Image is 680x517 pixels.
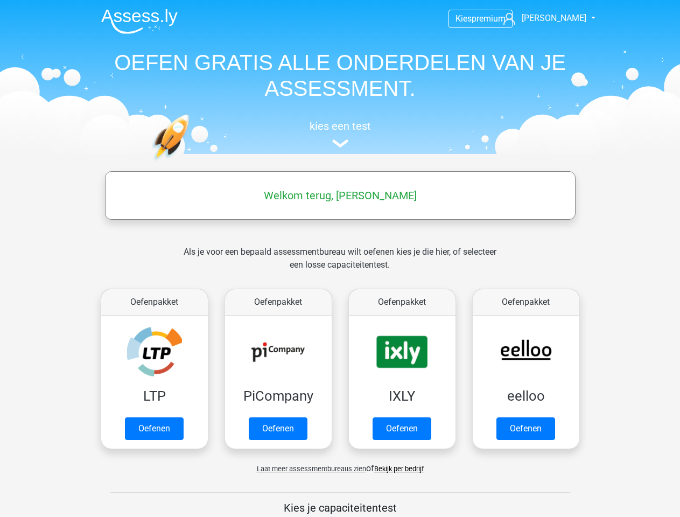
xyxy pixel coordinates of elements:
h5: Kies je capaciteitentest [110,501,570,514]
a: Oefenen [496,417,555,440]
span: Laat meer assessmentbureaus zien [257,465,366,473]
span: premium [472,13,506,24]
a: kies een test [93,120,588,148]
h1: OEFEN GRATIS ALLE ONDERDELEN VAN JE ASSESSMENT. [93,50,588,101]
span: Kies [455,13,472,24]
a: Oefenen [125,417,184,440]
img: Assessly [101,9,178,34]
span: [PERSON_NAME] [522,13,586,23]
img: assessment [332,139,348,148]
a: Kiespremium [449,11,512,26]
a: Bekijk per bedrijf [374,465,424,473]
img: oefenen [152,114,231,212]
div: Als je voor een bepaald assessmentbureau wilt oefenen kies je die hier, of selecteer een losse ca... [175,246,505,284]
a: Oefenen [373,417,431,440]
h5: kies een test [93,120,588,132]
h5: Welkom terug, [PERSON_NAME] [110,189,570,202]
div: of [93,453,588,475]
a: [PERSON_NAME] [499,12,587,25]
a: Oefenen [249,417,307,440]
